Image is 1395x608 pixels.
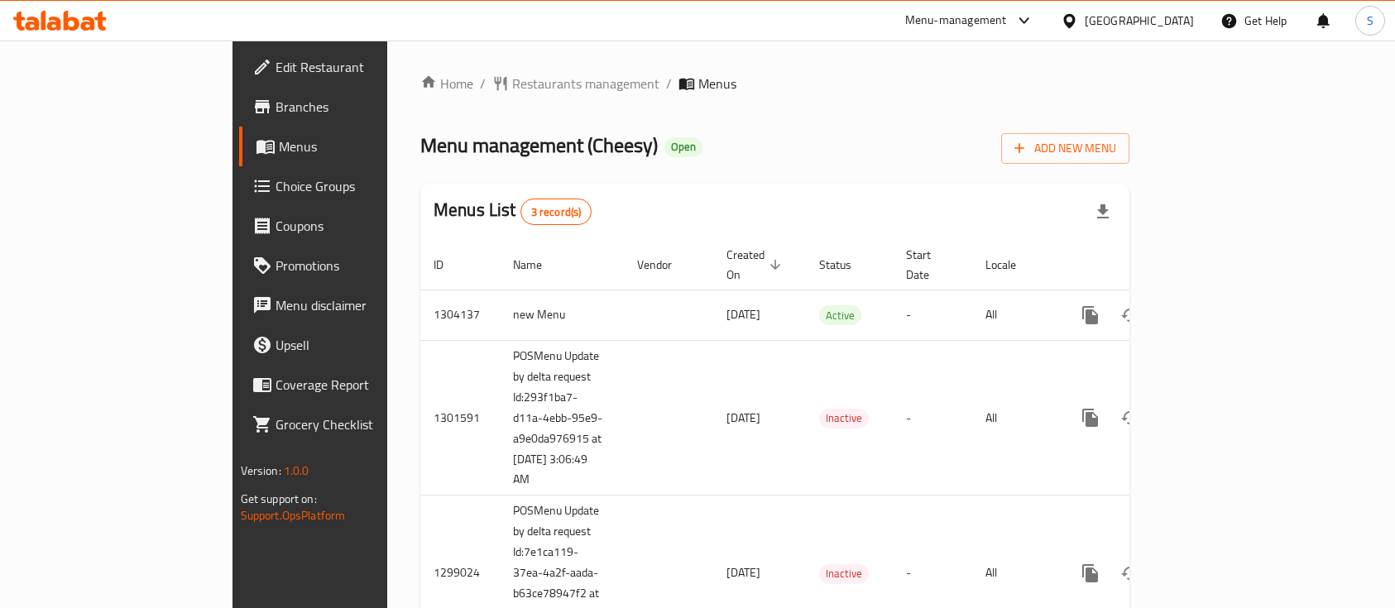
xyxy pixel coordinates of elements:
span: Restaurants management [512,74,659,93]
span: Branches [276,97,453,117]
h2: Menus List [434,198,592,225]
nav: breadcrumb [420,74,1129,93]
th: Actions [1057,240,1243,290]
span: Coupons [276,216,453,236]
td: - [893,290,972,340]
div: Inactive [819,409,869,428]
div: Open [664,137,702,157]
span: Inactive [819,564,869,583]
span: ID [434,255,465,275]
span: Inactive [819,409,869,428]
span: 3 record(s) [521,204,592,220]
span: Coverage Report [276,375,453,395]
span: Edit Restaurant [276,57,453,77]
span: Vendor [637,255,693,275]
button: more [1071,553,1110,593]
span: Created On [726,245,786,285]
span: Open [664,140,702,154]
button: Change Status [1110,398,1150,438]
span: Version: [241,460,281,481]
div: Menu-management [905,11,1007,31]
td: All [972,290,1057,340]
td: All [972,340,1057,495]
span: Start Date [906,245,952,285]
td: new Menu [500,290,624,340]
span: Promotions [276,256,453,275]
a: Branches [239,87,466,127]
a: Coverage Report [239,365,466,405]
a: Promotions [239,246,466,285]
a: Edit Restaurant [239,47,466,87]
span: Grocery Checklist [276,414,453,434]
a: Choice Groups [239,166,466,206]
span: S [1367,12,1373,30]
div: [GEOGRAPHIC_DATA] [1085,12,1194,30]
span: Menu management ( Cheesy ) [420,127,658,164]
a: Menu disclaimer [239,285,466,325]
button: Change Status [1110,295,1150,335]
td: POSMenu Update by delta request Id:293f1ba7-d11a-4ebb-95e9-a9e0da976915 at [DATE] 3:06:49 AM [500,340,624,495]
div: Inactive [819,564,869,584]
span: Menus [698,74,736,93]
span: Menus [279,136,453,156]
a: Upsell [239,325,466,365]
span: Add New Menu [1014,138,1116,159]
a: Coupons [239,206,466,246]
span: Get support on: [241,488,317,510]
div: Active [819,305,861,325]
span: Choice Groups [276,176,453,196]
span: [DATE] [726,304,760,325]
li: / [666,74,672,93]
a: Restaurants management [492,74,659,93]
span: Name [513,255,563,275]
button: Add New Menu [1001,133,1129,164]
span: [DATE] [726,562,760,583]
span: Upsell [276,335,453,355]
span: [DATE] [726,407,760,428]
button: more [1071,295,1110,335]
button: more [1071,398,1110,438]
button: Change Status [1110,553,1150,593]
a: Support.OpsPlatform [241,505,346,526]
span: Menu disclaimer [276,295,453,315]
span: 1.0.0 [284,460,309,481]
li: / [480,74,486,93]
span: Status [819,255,873,275]
td: - [893,340,972,495]
a: Grocery Checklist [239,405,466,444]
span: Active [819,306,861,325]
div: Export file [1083,192,1123,232]
span: Locale [985,255,1038,275]
a: Menus [239,127,466,166]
